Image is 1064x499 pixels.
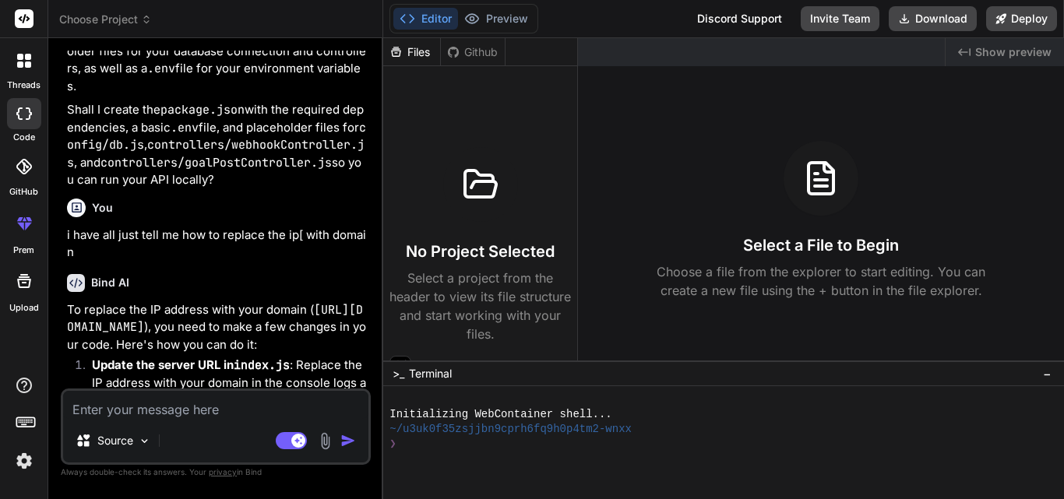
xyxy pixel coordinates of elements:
[97,433,133,448] p: Source
[316,432,334,450] img: attachment
[7,79,41,92] label: threads
[9,185,38,199] label: GitHub
[9,301,39,315] label: Upload
[975,44,1052,60] span: Show preview
[91,275,129,290] h6: Bind AI
[383,44,440,60] div: Files
[340,433,356,448] img: icon
[13,244,34,257] label: prem
[61,465,371,480] p: Always double-check its answers. Your in Bind
[92,357,290,372] strong: Update the server URL in
[67,101,368,189] p: Shall I create the with the required dependencies, a basic file, and placeholder files for , , an...
[986,6,1057,31] button: Deploy
[1043,366,1052,381] span: −
[67,227,368,262] p: i have all just tell me how to replace the ip[ with domain
[889,6,977,31] button: Download
[92,200,113,216] h6: You
[147,61,175,76] code: .env
[743,234,899,256] h3: Select a File to Begin
[160,102,245,118] code: package.json
[79,357,368,409] li: : Replace the IP address with your domain in the console logs and the health check endpoint.
[11,448,37,474] img: settings
[67,137,365,170] code: controllers/webhookController.js
[647,262,995,300] p: Choose a file from the explorer to start editing. You can create a new file using the + button in...
[389,437,397,452] span: ❯
[67,301,368,354] p: To replace the IP address with your domain ( ), you need to make a few changes in your code. Here...
[393,366,404,381] span: >_
[389,407,611,422] span: Initializing WebContainer shell...
[234,357,290,373] code: index.js
[393,8,458,30] button: Editor
[458,8,534,30] button: Preview
[801,6,879,31] button: Invite Team
[688,6,791,31] div: Discord Support
[441,44,505,60] div: Github
[389,269,571,343] p: Select a project from the header to view its file structure and start working with your files.
[171,120,199,135] code: .env
[1040,361,1055,386] button: −
[138,434,151,448] img: Pick Models
[59,12,152,27] span: Choose Project
[406,241,555,262] h3: No Project Selected
[409,366,452,381] span: Terminal
[389,422,632,437] span: ~/u3uk0f35zsjjbn9cprh6fq9h0p4tm2-wnxx
[209,467,237,476] span: privacy
[13,131,35,144] label: code
[100,155,332,170] code: controllers/goalPostController.js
